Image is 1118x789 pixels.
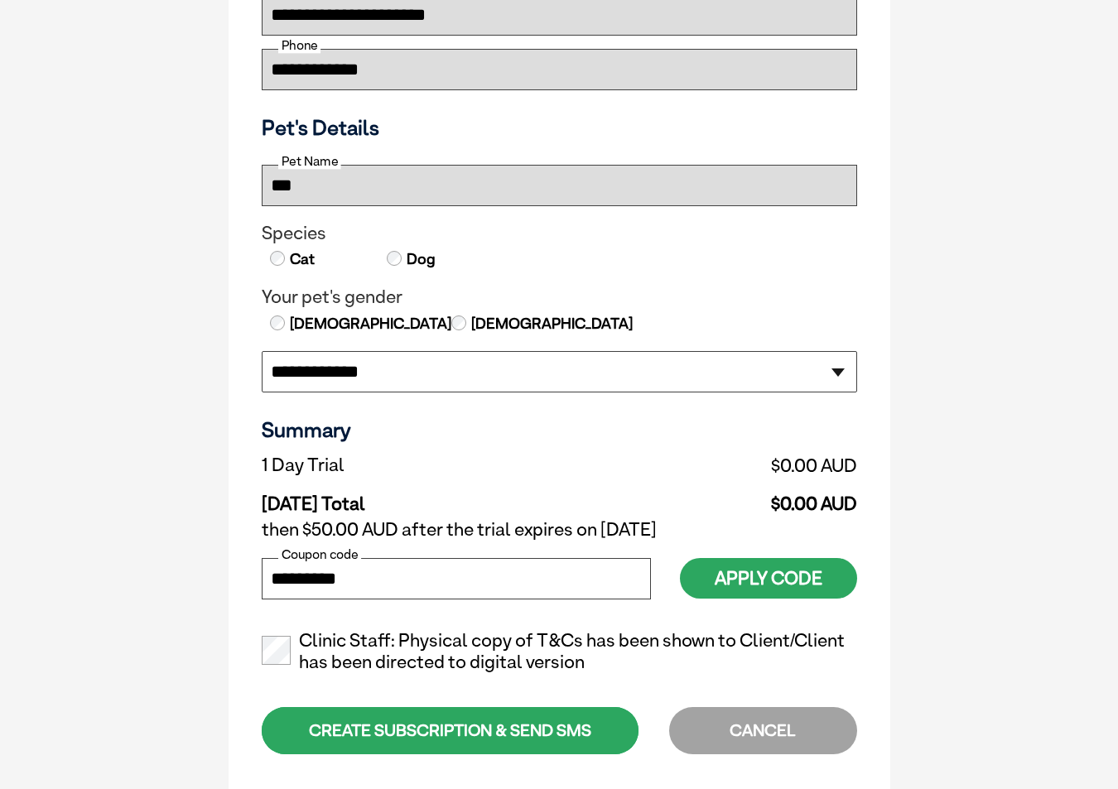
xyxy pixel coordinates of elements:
[262,515,857,545] td: then $50.00 AUD after the trial expires on [DATE]
[262,630,857,673] label: Clinic Staff: Physical copy of T&Cs has been shown to Client/Client has been directed to digital ...
[262,223,857,244] legend: Species
[255,115,864,140] h3: Pet's Details
[262,450,586,480] td: 1 Day Trial
[669,707,857,754] div: CANCEL
[586,480,857,515] td: $0.00 AUD
[262,286,857,308] legend: Your pet's gender
[262,417,857,442] h3: Summary
[262,636,291,665] input: Clinic Staff: Physical copy of T&Cs has been shown to Client/Client has been directed to digital ...
[586,450,857,480] td: $0.00 AUD
[680,558,857,599] button: Apply Code
[262,480,586,515] td: [DATE] Total
[278,38,320,53] label: Phone
[278,547,361,562] label: Coupon code
[262,707,639,754] div: CREATE SUBSCRIPTION & SEND SMS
